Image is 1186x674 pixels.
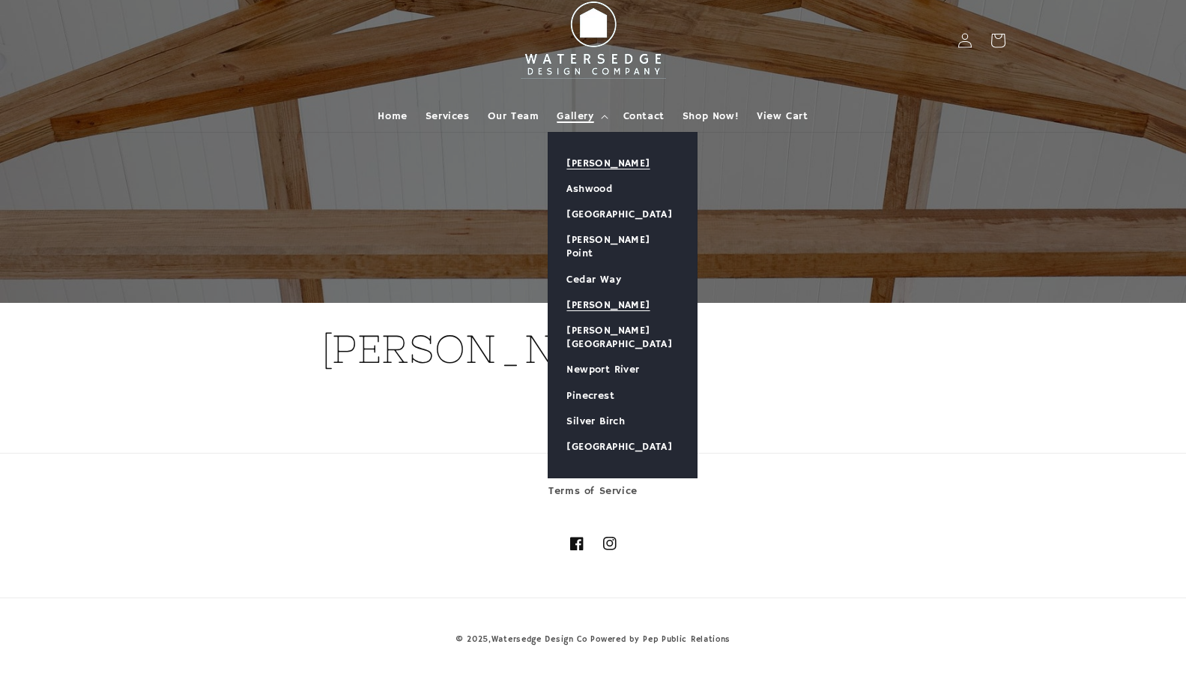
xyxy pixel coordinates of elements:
h1: [PERSON_NAME] [321,324,865,375]
a: Services [417,100,479,132]
a: Contact [614,100,674,132]
span: Gallery [557,109,593,123]
a: [GEOGRAPHIC_DATA] [548,202,697,227]
span: Services [426,109,470,123]
small: © 2025, [456,634,587,645]
a: Watersedge Design Co [491,634,587,645]
a: Newport River [548,357,697,382]
span: Home [378,109,407,123]
a: View Cart [748,100,817,132]
a: [PERSON_NAME] [548,292,697,318]
span: Our Team [488,109,539,123]
a: Silver Birch [548,409,697,434]
a: Shop Now! [674,100,748,132]
a: [PERSON_NAME] [548,151,697,176]
a: Ashwood [548,176,697,202]
a: Powered by Pep Public Relations [590,634,730,645]
a: [PERSON_NAME] Point [548,227,697,266]
span: Contact [623,109,665,123]
a: Our Team [479,100,548,132]
span: Shop Now! [683,109,739,123]
a: [PERSON_NAME][GEOGRAPHIC_DATA] [548,318,697,357]
a: Cedar Way [548,267,697,292]
span: View Cart [757,109,808,123]
a: Pinecrest [548,383,697,409]
a: [GEOGRAPHIC_DATA] [548,434,697,460]
summary: Gallery [548,100,614,132]
a: Home [369,100,416,132]
a: Terms of Service [548,482,638,505]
